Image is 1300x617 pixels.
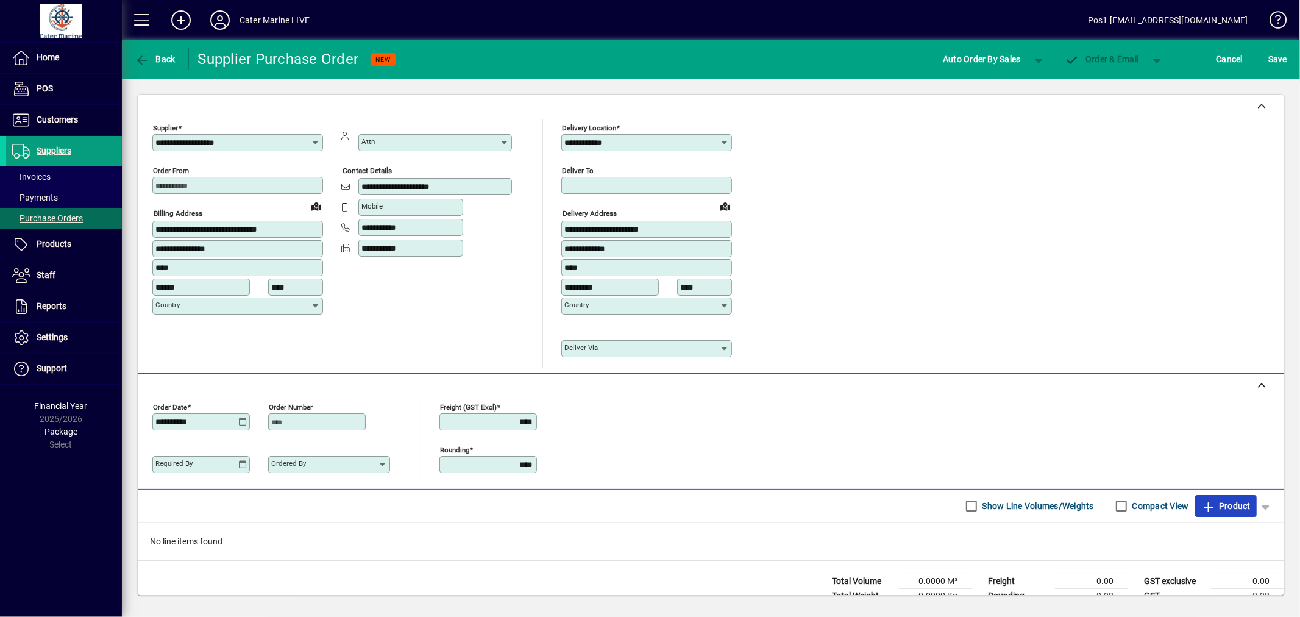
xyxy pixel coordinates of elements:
[562,124,616,132] mat-label: Delivery Location
[12,213,83,223] span: Purchase Orders
[1059,48,1145,70] button: Order & Email
[1055,588,1128,603] td: 0.00
[1265,48,1290,70] button: Save
[980,500,1094,512] label: Show Line Volumes/Weights
[943,49,1021,69] span: Auto Order By Sales
[12,172,51,182] span: Invoices
[6,229,122,260] a: Products
[982,588,1055,603] td: Rounding
[6,166,122,187] a: Invoices
[122,48,189,70] app-page-header-button: Back
[716,196,735,216] a: View on map
[1213,48,1246,70] button: Cancel
[440,402,497,411] mat-label: Freight (GST excl)
[6,260,122,291] a: Staff
[153,402,187,411] mat-label: Order date
[155,459,193,468] mat-label: Required by
[1217,49,1243,69] span: Cancel
[132,48,179,70] button: Back
[138,523,1284,560] div: No line items found
[375,55,391,63] span: NEW
[37,84,53,93] span: POS
[6,323,122,353] a: Settings
[44,427,77,437] span: Package
[562,166,594,175] mat-label: Deliver To
[1268,49,1287,69] span: ave
[37,332,68,342] span: Settings
[6,187,122,208] a: Payments
[899,588,972,603] td: 0.0000 Kg
[982,574,1055,588] td: Freight
[937,48,1027,70] button: Auto Order By Sales
[37,270,55,280] span: Staff
[6,354,122,384] a: Support
[1065,54,1139,64] span: Order & Email
[153,166,189,175] mat-label: Order from
[155,301,180,309] mat-label: Country
[37,363,67,373] span: Support
[6,105,122,135] a: Customers
[37,301,66,311] span: Reports
[564,343,598,352] mat-label: Deliver via
[1211,574,1284,588] td: 0.00
[1130,500,1189,512] label: Compact View
[1268,54,1273,64] span: S
[440,445,469,454] mat-label: Rounding
[1201,496,1251,516] span: Product
[153,124,178,132] mat-label: Supplier
[307,196,326,216] a: View on map
[37,239,71,249] span: Products
[198,49,359,69] div: Supplier Purchase Order
[240,10,310,30] div: Cater Marine LIVE
[1260,2,1285,42] a: Knowledge Base
[361,137,375,146] mat-label: Attn
[162,9,201,31] button: Add
[12,193,58,202] span: Payments
[564,301,589,309] mat-label: Country
[6,74,122,104] a: POS
[37,146,71,155] span: Suppliers
[201,9,240,31] button: Profile
[37,52,59,62] span: Home
[37,115,78,124] span: Customers
[1138,574,1211,588] td: GST exclusive
[1138,588,1211,603] td: GST
[361,202,383,210] mat-label: Mobile
[1088,10,1248,30] div: Pos1 [EMAIL_ADDRESS][DOMAIN_NAME]
[6,291,122,322] a: Reports
[269,402,313,411] mat-label: Order number
[135,54,176,64] span: Back
[826,588,899,603] td: Total Weight
[826,574,899,588] td: Total Volume
[35,401,88,411] span: Financial Year
[1211,588,1284,603] td: 0.00
[6,208,122,229] a: Purchase Orders
[1055,574,1128,588] td: 0.00
[899,574,972,588] td: 0.0000 M³
[6,43,122,73] a: Home
[1195,495,1257,517] button: Product
[271,459,306,468] mat-label: Ordered by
